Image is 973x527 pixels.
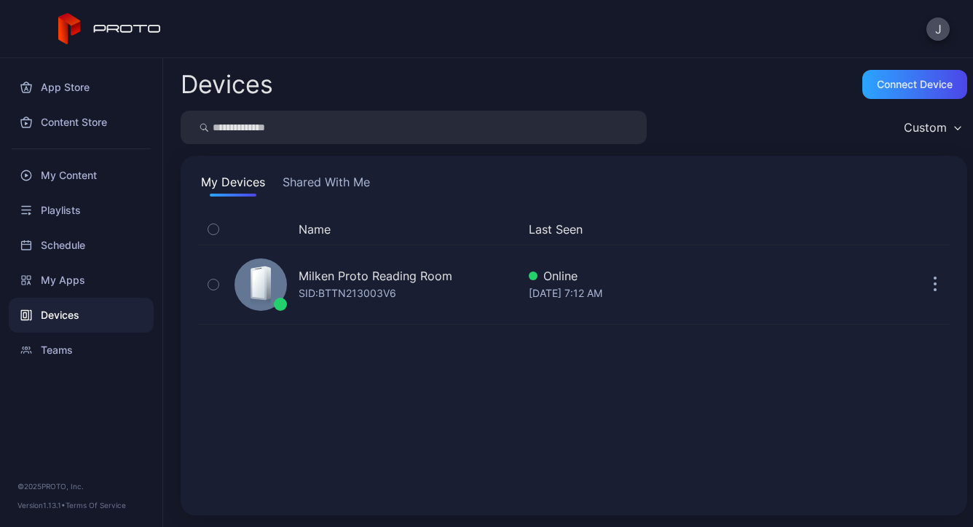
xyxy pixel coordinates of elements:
button: My Devices [198,173,268,197]
a: App Store [9,70,154,105]
div: Online [529,267,766,285]
div: Milken Proto Reading Room [299,267,452,285]
button: J [926,17,950,41]
button: Last Seen [529,221,760,238]
a: Schedule [9,228,154,263]
div: [DATE] 7:12 AM [529,285,766,302]
div: © 2025 PROTO, Inc. [17,480,145,492]
button: Connect device [862,70,967,99]
div: SID: BTTN213003V6 [299,285,396,302]
button: Custom [897,111,967,144]
span: Version 1.13.1 • [17,501,66,510]
a: My Content [9,158,154,193]
div: Connect device [877,79,953,90]
button: Shared With Me [280,173,373,197]
button: Name [299,221,331,238]
a: My Apps [9,263,154,298]
a: Playlists [9,193,154,228]
a: Terms Of Service [66,501,126,510]
a: Devices [9,298,154,333]
a: Content Store [9,105,154,140]
div: Custom [904,120,947,135]
a: Teams [9,333,154,368]
div: Options [921,221,950,238]
h2: Devices [181,71,273,98]
div: Update Device [772,221,903,238]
